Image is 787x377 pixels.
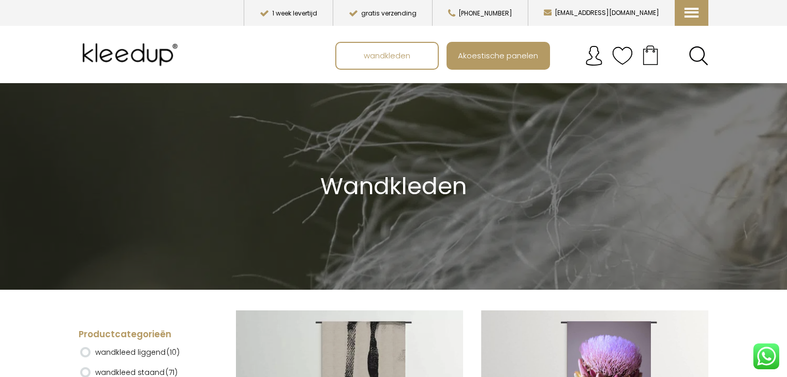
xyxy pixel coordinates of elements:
span: Akoestische panelen [452,45,544,65]
span: wandkleden [358,45,416,65]
h4: Productcategorieën [79,328,204,341]
img: verlanglijstje.svg [612,45,633,66]
span: Wandkleden [320,170,467,202]
a: Search [689,46,708,66]
span: (10) [167,347,180,357]
a: Your cart [633,42,668,68]
label: wandkleed liggend [95,343,180,361]
a: wandkleden [336,43,438,69]
nav: Main menu [335,42,716,70]
img: Kleedup [79,34,185,75]
img: account.svg [584,45,604,66]
a: Akoestische panelen [448,43,549,69]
